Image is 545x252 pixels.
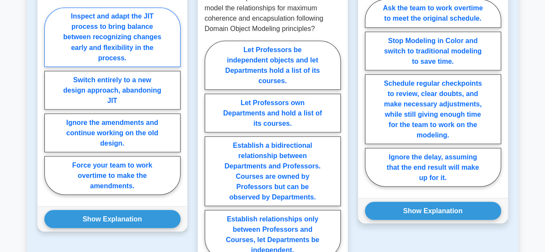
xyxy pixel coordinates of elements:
label: Schedule regular checkpoints to review, clear doubts, and make necessary adjustments, while still... [365,74,501,144]
label: Ignore the amendments and continue working on the old design. [44,113,181,152]
label: Stop Modeling in Color and switch to traditional modeling to save time. [365,31,501,70]
label: Force your team to work overtime to make the amendments. [44,156,181,195]
label: Establish a bidirectional relationship between Departments and Professors. Courses are owned by P... [205,136,341,206]
button: Show Explanation [44,210,181,228]
label: Let Professors own Departments and hold a list of its courses. [205,93,341,132]
label: Switch entirely to a new design approach, abandoning JIT [44,71,181,109]
label: Let Professors be independent objects and let Departments hold a list of its courses. [205,40,341,90]
label: Inspect and adapt the JIT process to bring balance between recognizing changes early and flexibil... [44,7,181,67]
button: Show Explanation [365,202,501,220]
label: Ignore the delay, assuming that the end result will make up for it. [365,148,501,187]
